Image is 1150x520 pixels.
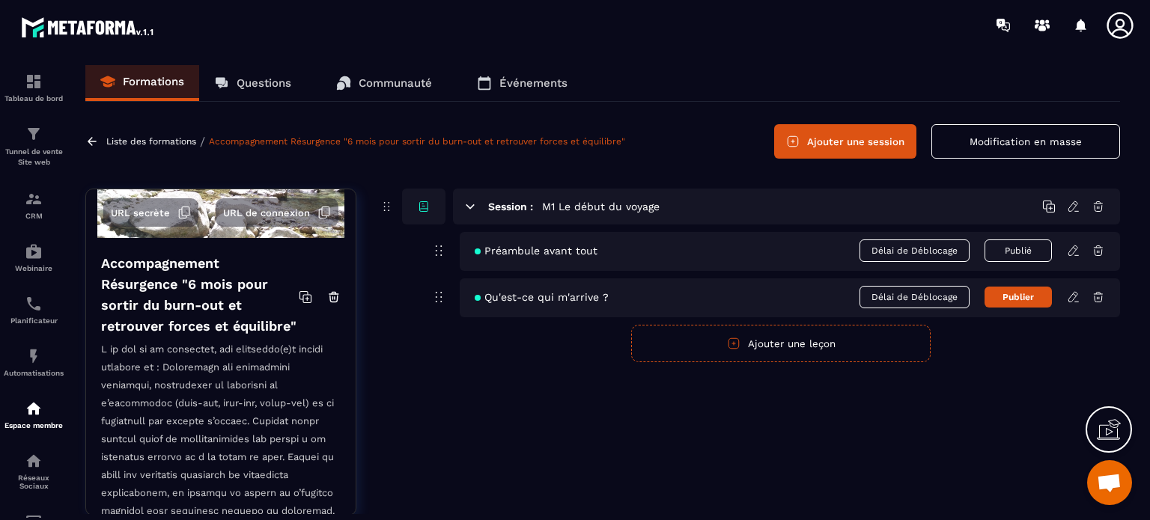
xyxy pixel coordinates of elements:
span: Délai de Déblocage [860,286,970,308]
img: logo [21,13,156,40]
img: formation [25,190,43,208]
p: Tableau de bord [4,94,64,103]
p: CRM [4,212,64,220]
button: Publier [985,287,1052,308]
button: Modification en masse [931,124,1120,159]
p: Formations [123,75,184,88]
span: Qu'est-ce qui m'arrive ? [475,291,609,303]
a: Événements [462,65,582,101]
a: Communauté [321,65,447,101]
a: formationformationCRM [4,179,64,231]
a: automationsautomationsEspace membre [4,388,64,441]
a: social-networksocial-networkRéseaux Sociaux [4,441,64,501]
button: Publié [985,239,1052,262]
img: scheduler [25,295,43,313]
button: Ajouter une session [774,124,916,159]
span: Délai de Déblocage [860,239,970,262]
p: Webinaire [4,264,64,272]
a: Formations [85,65,199,101]
a: schedulerschedulerPlanificateur [4,284,64,336]
img: automations [25,347,43,365]
img: automations [25,400,43,417]
p: Questions [237,76,291,90]
span: Préambule avant tout [475,245,597,257]
h5: M1 Le début du voyage [542,199,660,214]
button: Ajouter une leçon [631,325,931,362]
button: URL secrète [103,198,198,227]
img: social-network [25,452,43,470]
a: automationsautomationsWebinaire [4,231,64,284]
h4: Accompagnement Résurgence "6 mois pour sortir du burn-out et retrouver forces et équilibre" [101,253,299,337]
span: / [200,135,205,149]
a: Liste des formations [106,136,196,147]
p: Communauté [359,76,432,90]
a: formationformationTableau de bord [4,61,64,114]
p: Automatisations [4,369,64,377]
p: Tunnel de vente Site web [4,147,64,168]
div: Ouvrir le chat [1087,460,1132,505]
button: URL de connexion [216,198,338,227]
img: formation [25,125,43,143]
a: formationformationTunnel de vente Site web [4,114,64,179]
p: Réseaux Sociaux [4,474,64,490]
span: URL secrète [111,207,170,218]
h6: Session : [488,201,533,212]
img: formation [25,73,43,91]
span: URL de connexion [223,207,310,218]
img: automations [25,242,43,260]
a: Accompagnement Résurgence "6 mois pour sortir du burn-out et retrouver forces et équilibre" [209,136,625,147]
p: Planificateur [4,316,64,325]
p: Événements [499,76,568,90]
a: automationsautomationsAutomatisations [4,336,64,388]
p: Espace membre [4,421,64,429]
a: Questions [199,65,306,101]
